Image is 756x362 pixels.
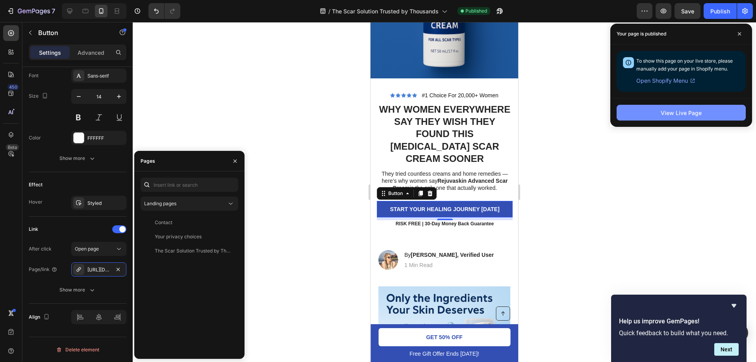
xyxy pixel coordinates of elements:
[141,178,238,192] input: Insert link or search
[87,72,124,80] div: Sans-serif
[674,3,700,19] button: Save
[704,3,737,19] button: Publish
[29,151,126,165] button: Show more
[144,200,176,206] span: Landing pages
[29,72,39,79] div: Font
[661,109,702,117] div: View Live Page
[87,135,124,142] div: FFFFFF
[29,266,57,273] div: Page/link
[71,242,126,256] button: Open page
[29,91,50,102] div: Size
[29,245,52,252] div: After click
[29,343,126,356] button: Delete element
[619,301,739,356] div: Help us improve GemPages!
[38,28,105,37] p: Button
[155,219,172,226] div: Contact
[87,200,124,207] div: Styled
[617,105,746,121] button: View Live Page
[714,343,739,356] button: Next question
[141,197,238,211] button: Landing pages
[465,7,487,15] span: Published
[619,329,739,337] p: Quick feedback to build what you need.
[78,48,104,57] p: Advanced
[29,199,43,206] div: Hover
[636,58,733,72] span: To show this page on your live store, please manually add your page in Shopify menu.
[59,286,96,294] div: Show more
[155,233,202,240] div: Your privacy choices
[6,144,19,150] div: Beta
[29,283,126,297] button: Show more
[39,48,61,57] p: Settings
[332,7,439,15] span: The Scar Solution Trusted by Thousands
[29,134,41,141] div: Color
[75,246,99,252] span: Open page
[617,30,666,38] p: Your page is published
[141,158,155,165] div: Pages
[7,84,19,90] div: 450
[619,317,739,326] h2: Help us improve GemPages!
[328,7,330,15] span: /
[59,154,96,162] div: Show more
[148,3,180,19] div: Undo/Redo
[29,181,43,188] div: Effect
[29,226,38,233] div: Link
[56,345,99,355] div: Delete element
[681,8,694,15] span: Save
[52,6,55,16] p: 7
[29,312,51,323] div: Align
[636,76,688,85] span: Open Shopify Menu
[155,247,230,254] div: The Scar Solution Trusted by Thousands
[87,266,110,273] div: [URL][DOMAIN_NAME]
[371,22,518,362] iframe: To enrich screen reader interactions, please activate Accessibility in Grammarly extension settings
[729,301,739,310] button: Hide survey
[710,7,730,15] div: Publish
[3,3,59,19] button: 7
